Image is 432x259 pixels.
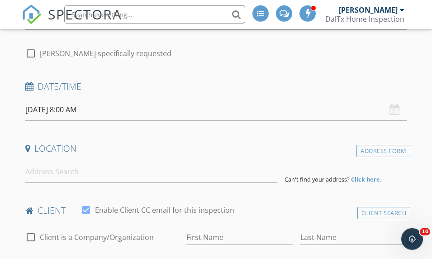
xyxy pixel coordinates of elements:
[351,175,382,183] strong: Click here.
[48,5,122,24] span: SPECTORA
[25,143,407,154] h4: Location
[285,175,350,183] span: Can't find your address?
[22,5,42,24] img: The Best Home Inspection Software - Spectora
[420,228,430,235] span: 10
[356,145,410,157] div: Address Form
[25,205,407,216] h4: client
[401,228,423,250] iframe: Intercom live chat
[25,81,407,92] h4: Date/Time
[339,5,398,14] div: [PERSON_NAME]
[64,5,245,24] input: Search everything...
[40,49,171,58] label: [PERSON_NAME] specifically requested
[357,207,411,219] div: Client Search
[95,206,234,215] label: Enable Client CC email for this inspection
[25,99,407,121] input: Select date
[40,233,154,242] label: Client is a Company/Organization
[25,161,277,183] input: Address Search
[22,12,122,31] a: SPECTORA
[325,14,404,24] div: DalTx Home Inspection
